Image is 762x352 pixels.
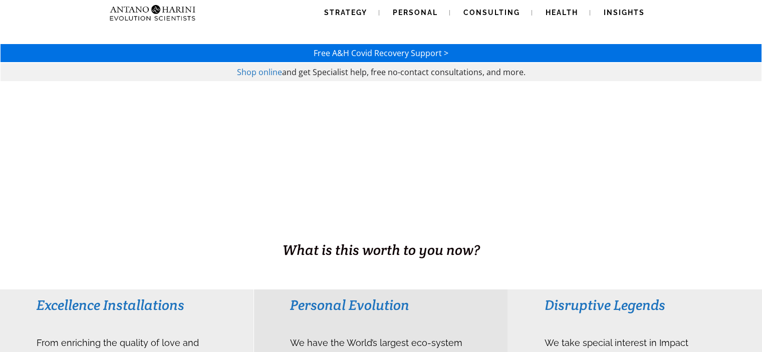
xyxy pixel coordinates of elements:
span: What is this worth to you now? [283,241,480,259]
span: Strategy [324,9,367,17]
h1: BUSINESS. HEALTH. Family. Legacy [1,219,761,240]
span: Consulting [463,9,520,17]
a: Free A&H Covid Recovery Support > [314,48,448,59]
span: Health [546,9,578,17]
h3: Excellence Installations [37,296,217,314]
span: Personal [393,9,438,17]
h3: Disruptive Legends [545,296,725,314]
a: Shop online [237,67,282,78]
span: Insights [604,9,645,17]
span: and get Specialist help, free no-contact consultations, and more. [282,67,526,78]
h3: Personal Evolution [290,296,471,314]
